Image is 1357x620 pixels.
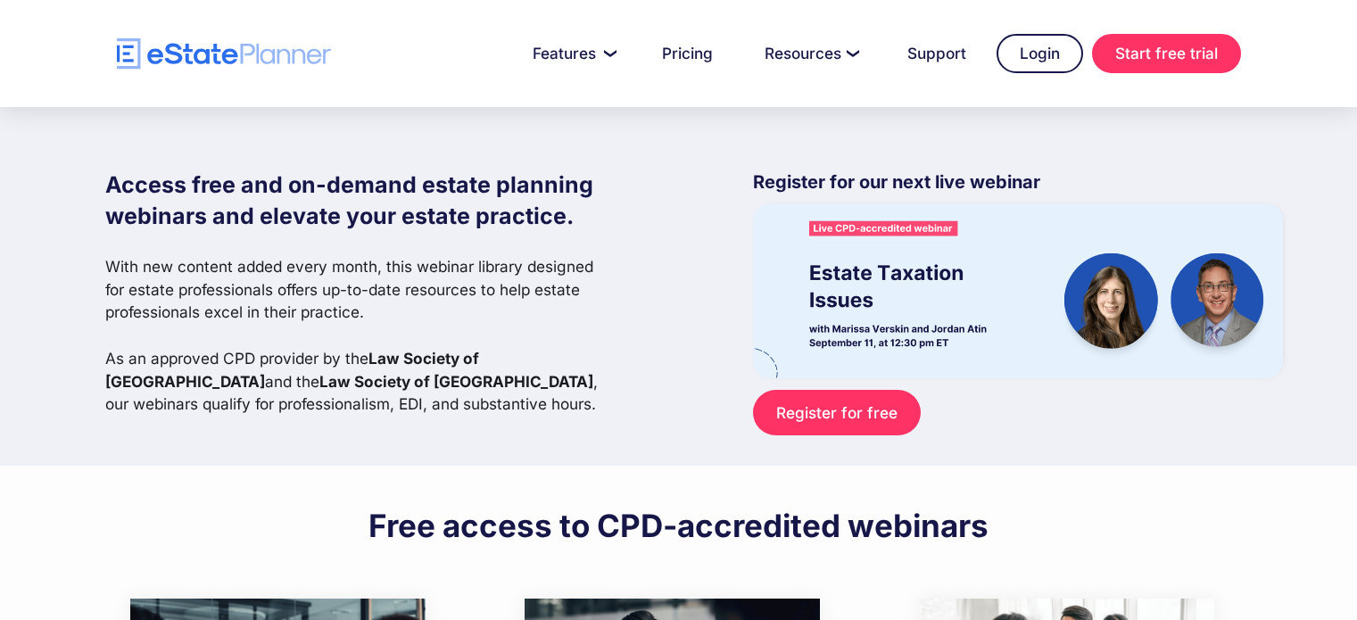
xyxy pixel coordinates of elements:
strong: Law Society of [GEOGRAPHIC_DATA] [319,372,593,391]
h1: Access free and on-demand estate planning webinars and elevate your estate practice. [105,169,612,232]
a: Login [997,34,1083,73]
a: Pricing [641,36,734,71]
a: home [117,38,331,70]
a: Register for free [753,390,920,435]
p: Register for our next live webinar [753,169,1283,203]
a: Resources [743,36,877,71]
h2: Free access to CPD-accredited webinars [368,506,989,545]
a: Support [886,36,988,71]
img: eState Academy webinar [753,203,1283,377]
a: Start free trial [1092,34,1241,73]
strong: Law Society of [GEOGRAPHIC_DATA] [105,349,479,391]
p: With new content added every month, this webinar library designed for estate professionals offers... [105,255,612,416]
a: Features [511,36,632,71]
